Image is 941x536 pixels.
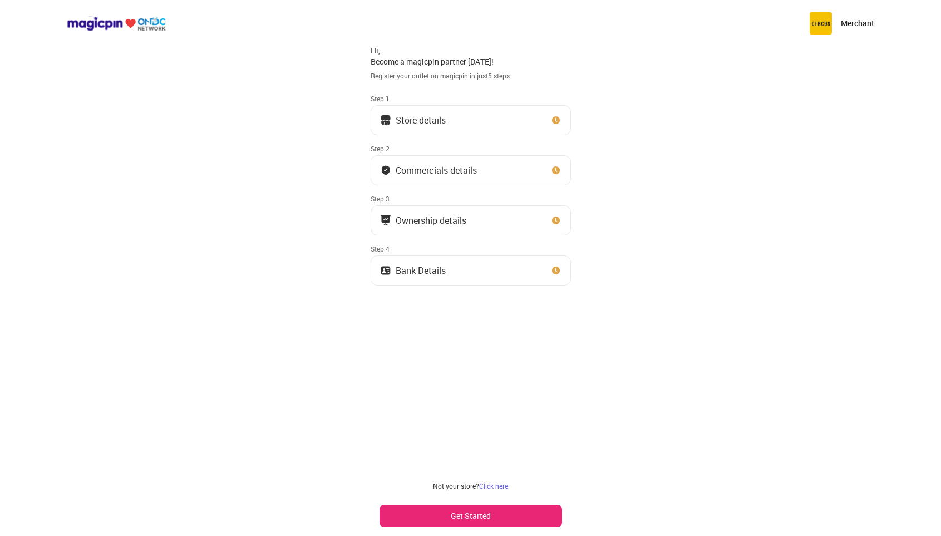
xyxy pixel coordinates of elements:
[371,244,571,253] div: Step 4
[479,481,508,490] a: Click here
[396,168,477,173] div: Commercials details
[67,16,166,31] img: ondc-logo-new-small.8a59708e.svg
[371,105,571,135] button: Store details
[396,268,446,273] div: Bank Details
[371,255,571,286] button: Bank Details
[550,265,561,276] img: clock_icon_new.67dbf243.svg
[380,215,391,226] img: commercials_icon.983f7837.svg
[371,194,571,203] div: Step 3
[550,215,561,226] img: clock_icon_new.67dbf243.svg
[371,155,571,185] button: Commercials details
[380,115,391,126] img: storeIcon.9b1f7264.svg
[371,45,571,67] div: Hi, Become a magicpin partner [DATE]!
[841,18,874,29] p: Merchant
[380,265,391,276] img: ownership_icon.37569ceb.svg
[371,71,571,81] div: Register your outlet on magicpin in just 5 steps
[380,165,391,176] img: bank_details_tick.fdc3558c.svg
[371,94,571,103] div: Step 1
[550,165,561,176] img: clock_icon_new.67dbf243.svg
[371,205,571,235] button: Ownership details
[371,144,571,153] div: Step 2
[396,117,446,123] div: Store details
[396,218,466,223] div: Ownership details
[380,505,562,527] button: Get Started
[810,12,832,35] img: circus.b677b59b.png
[550,115,561,126] img: clock_icon_new.67dbf243.svg
[433,481,479,490] span: Not your store?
